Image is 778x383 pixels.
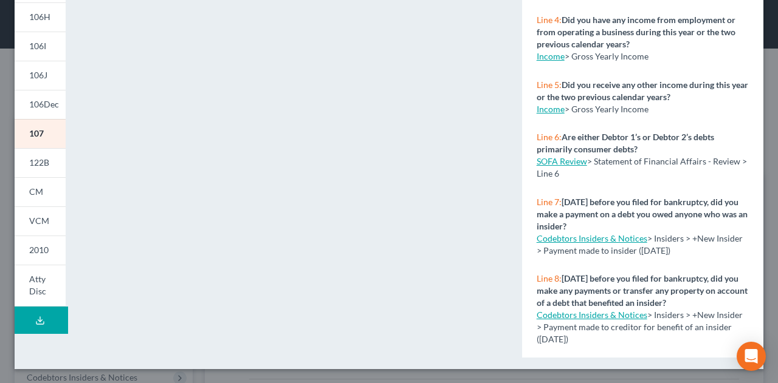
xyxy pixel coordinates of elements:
span: > Insiders > +New Insider > Payment made to creditor for benefit of an insider ([DATE]) [537,310,743,344]
span: 107 [29,128,44,138]
a: 106Dec [15,90,66,119]
span: VCM [29,215,49,226]
span: > Gross Yearly Income [565,104,649,114]
span: 106Dec [29,99,59,109]
span: Line 5: [537,80,562,90]
a: Atty Disc [15,265,66,307]
span: 2010 [29,245,49,255]
a: 106J [15,61,66,90]
strong: Did you have any income from employment or from operating a business during this year or the two ... [537,15,735,49]
a: 2010 [15,236,66,265]
a: 106I [15,32,66,61]
a: Income [537,104,565,114]
span: > Gross Yearly Income [565,51,649,61]
a: 106H [15,2,66,32]
a: Codebtors Insiders & Notices [537,310,647,320]
strong: Did you receive any other income during this year or the two previous calendar years? [537,80,748,102]
strong: Are either Debtor 1’s or Debtor 2’s debts primarily consumer debts? [537,132,714,154]
span: > Insiders > +New Insider > Payment made to insider ([DATE]) [537,233,743,256]
span: Line 7: [537,197,562,207]
span: Line 8: [537,273,562,283]
a: 107 [15,119,66,148]
strong: [DATE] before you filed for bankruptcy, did you make a payment on a debt you owed anyone who was ... [537,197,748,231]
a: SOFA Review [537,156,587,166]
span: 106H [29,12,50,22]
span: 106I [29,41,46,51]
span: Atty Disc [29,274,46,296]
a: VCM [15,206,66,236]
span: 106J [29,70,47,80]
span: Line 4: [537,15,562,25]
span: Line 6: [537,132,562,142]
a: Codebtors Insiders & Notices [537,233,647,243]
div: Open Intercom Messenger [737,342,766,371]
strong: [DATE] before you filed for bankruptcy, did you make any payments or transfer any property on acc... [537,273,748,308]
span: CM [29,186,43,197]
span: > Statement of Financial Affairs - Review > Line 6 [537,156,747,178]
span: 122B [29,157,49,168]
a: 122B [15,148,66,177]
a: Income [537,51,565,61]
a: CM [15,177,66,206]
